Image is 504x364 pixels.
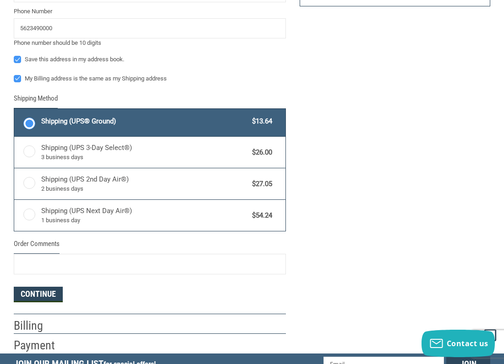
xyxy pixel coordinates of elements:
span: Shipping (UPS Next Day Air®) [41,206,248,225]
button: Continue [14,287,63,302]
label: Save this address in my address book. [14,56,286,63]
span: $54.24 [247,210,272,221]
span: Contact us [447,338,488,348]
span: Shipping (UPS 2nd Day Air®) [41,174,248,193]
h2: Payment [14,338,67,353]
legend: Shipping Method [14,93,58,108]
span: $26.00 [247,147,272,158]
span: Shipping (UPS® Ground) [41,116,248,127]
span: Shipping (UPS 3-Day Select®) [41,143,248,162]
h2: Billing [14,318,67,333]
span: 2 business days [41,184,248,193]
span: 3 business days [41,153,248,162]
div: Phone number should be 10 digits [14,38,286,48]
legend: Order Comments [14,239,60,254]
button: Contact us [422,330,495,357]
span: $27.05 [247,179,272,189]
span: $13.64 [247,116,272,127]
label: My Billing address is the same as my Shipping address [14,75,286,82]
span: 1 business day [41,216,248,225]
label: Phone Number [14,7,286,16]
